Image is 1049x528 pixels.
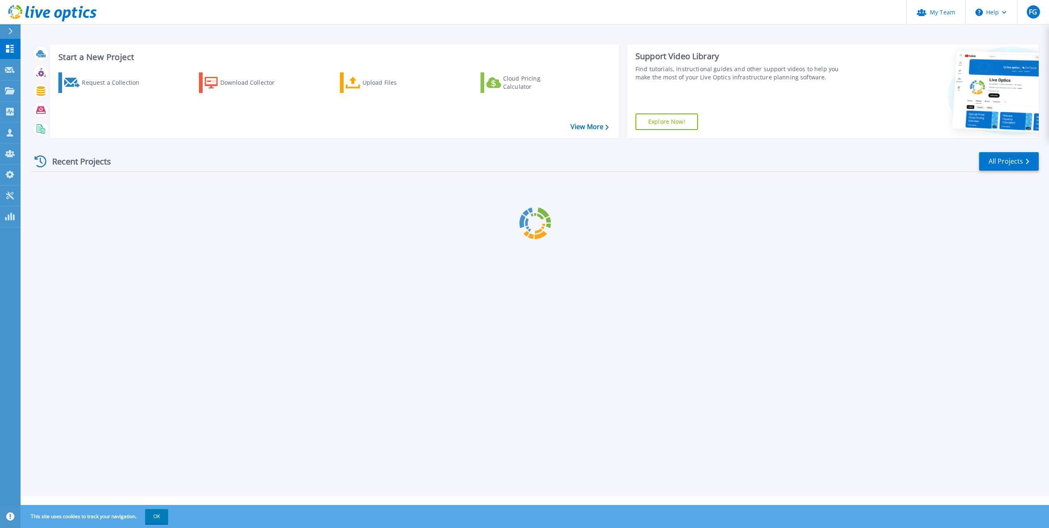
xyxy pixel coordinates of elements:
[82,74,148,91] div: Request a Collection
[32,151,122,171] div: Recent Projects
[340,72,432,93] a: Upload Files
[58,72,150,93] a: Request a Collection
[571,123,609,131] a: View More
[145,509,168,524] button: OK
[635,51,848,62] div: Support Video Library
[23,509,168,524] span: This site uses cookies to track your navigation.
[481,72,572,93] a: Cloud Pricing Calculator
[979,152,1039,171] a: All Projects
[363,74,428,91] div: Upload Files
[503,74,569,91] div: Cloud Pricing Calculator
[1029,9,1037,15] span: FG
[58,53,608,62] h3: Start a New Project
[635,65,848,81] div: Find tutorials, instructional guides and other support videos to help you make the most of your L...
[199,72,291,93] a: Download Collector
[635,113,698,130] a: Explore Now!
[220,74,286,91] div: Download Collector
